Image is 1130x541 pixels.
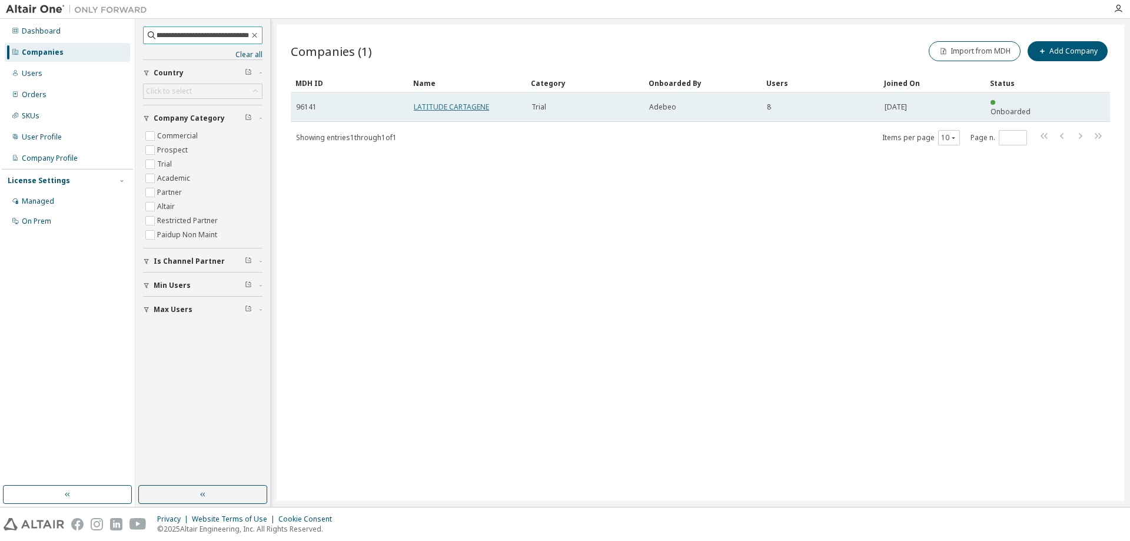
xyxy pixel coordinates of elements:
[143,60,262,86] button: Country
[971,130,1027,145] span: Page n.
[154,114,225,123] span: Company Category
[885,102,907,112] span: [DATE]
[296,132,397,142] span: Showing entries 1 through 1 of 1
[157,129,200,143] label: Commercial
[649,102,676,112] span: Adebeo
[157,214,220,228] label: Restricted Partner
[245,68,252,78] span: Clear filter
[22,90,46,99] div: Orders
[413,74,521,92] div: Name
[157,157,174,171] label: Trial
[245,305,252,314] span: Clear filter
[990,74,1039,92] div: Status
[22,154,78,163] div: Company Profile
[245,257,252,266] span: Clear filter
[22,217,51,226] div: On Prem
[154,68,184,78] span: Country
[941,133,957,142] button: 10
[295,74,404,92] div: MDH ID
[110,518,122,530] img: linkedin.svg
[991,107,1031,117] span: Onboarded
[6,4,153,15] img: Altair One
[129,518,147,530] img: youtube.svg
[245,114,252,123] span: Clear filter
[531,102,546,112] span: Trial
[882,130,960,145] span: Items per page
[157,515,192,524] div: Privacy
[649,74,757,92] div: Onboarded By
[154,305,192,314] span: Max Users
[22,132,62,142] div: User Profile
[8,176,70,185] div: License Settings
[766,74,875,92] div: Users
[157,143,190,157] label: Prospect
[143,297,262,323] button: Max Users
[245,281,252,290] span: Clear filter
[278,515,339,524] div: Cookie Consent
[154,281,191,290] span: Min Users
[884,74,981,92] div: Joined On
[143,105,262,131] button: Company Category
[531,74,639,92] div: Category
[22,26,61,36] div: Dashboard
[144,84,262,98] div: Click to select
[22,69,42,78] div: Users
[157,228,220,242] label: Paidup Non Maint
[91,518,103,530] img: instagram.svg
[767,102,771,112] span: 8
[4,518,64,530] img: altair_logo.svg
[157,524,339,534] p: © 2025 Altair Engineering, Inc. All Rights Reserved.
[22,197,54,206] div: Managed
[929,41,1021,61] button: Import from MDH
[143,50,262,59] a: Clear all
[22,111,39,121] div: SKUs
[22,48,64,57] div: Companies
[146,87,192,96] div: Click to select
[192,515,278,524] div: Website Terms of Use
[157,185,184,200] label: Partner
[71,518,84,530] img: facebook.svg
[154,257,225,266] span: Is Channel Partner
[143,248,262,274] button: Is Channel Partner
[291,43,372,59] span: Companies (1)
[296,102,317,112] span: 96141
[157,200,177,214] label: Altair
[414,102,489,112] a: LATITUDE CARTAGENE
[1028,41,1108,61] button: Add Company
[157,171,192,185] label: Academic
[143,273,262,298] button: Min Users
